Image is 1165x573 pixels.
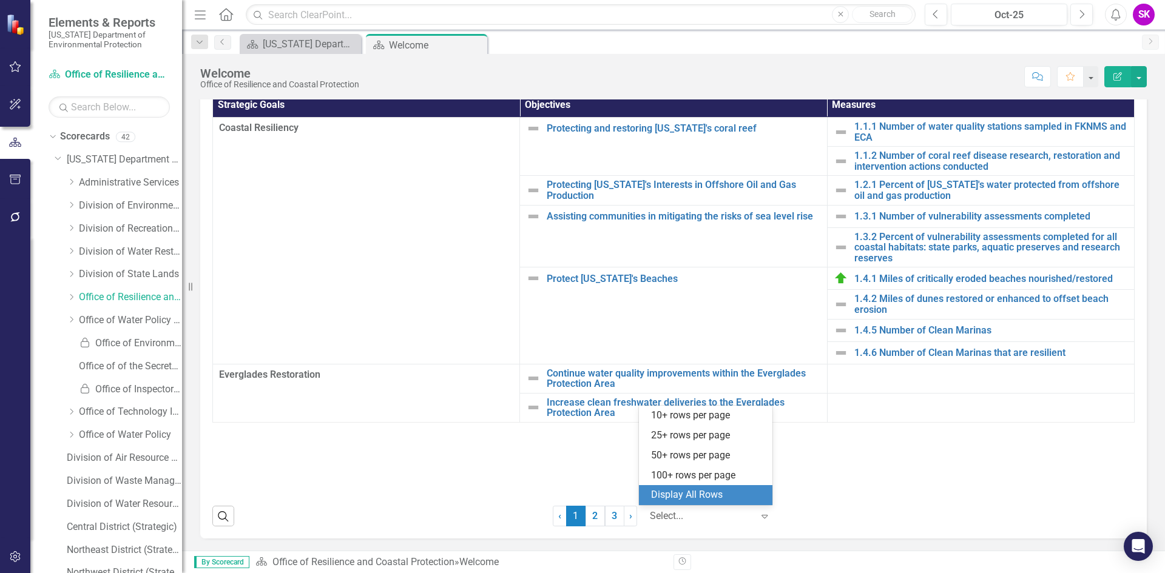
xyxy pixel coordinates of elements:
[67,520,182,534] a: Central District (Strategic)
[49,68,170,82] a: Office of Resilience and Coastal Protection
[827,227,1134,267] td: Double-Click to Edit Right Click for Context Menu
[263,36,358,52] div: [US_STATE] Department of Environmental Protection
[605,506,624,526] a: 3
[49,96,170,118] input: Search Below...
[1124,532,1153,561] div: Open Intercom Messenger
[629,510,632,521] span: ›
[827,341,1134,364] td: Double-Click to Edit Right Click for Context Menu
[854,347,1128,358] a: 1.4.6 Number of Clean Marinas that are resilient
[651,409,765,423] div: 10+ rows per page
[827,205,1134,227] td: Double-Click to Edit Right Click for Context Menu
[834,154,848,169] img: Not Defined
[79,428,182,442] a: Office of Water Policy
[827,147,1134,176] td: Double-Click to Edit Right Click for Context Menu
[558,510,561,521] span: ‹
[854,211,1128,222] a: 1.3.1 Number of vulnerability assessments completed
[854,121,1128,142] a: 1.1.1 Number of water quality stations sampled in FKNMS and ECA
[79,313,182,327] a: Office of Water Policy and Ecosystems Restoration
[547,179,820,201] a: Protecting [US_STATE]'s Interests in Offshore Oil and Gas Production
[520,205,827,267] td: Double-Click to Edit Right Click for Context Menu
[255,555,664,569] div: »
[79,360,182,374] a: Office of of the Secretary
[547,397,820,418] a: Increase clean freshwater deliveries to the Everglades Protection Area
[219,368,513,382] span: Everglades Restoration
[49,15,170,30] span: Elements & Reports
[526,271,541,286] img: Not Defined
[870,9,896,19] span: Search
[834,209,848,224] img: Not Defined
[213,118,520,364] td: Double-Click to Edit
[246,4,916,25] input: Search ClearPoint...
[79,222,182,236] a: Division of Recreation and Parks
[79,199,182,213] a: Division of Environmental Assessment and Restoration
[67,543,182,557] a: Northeast District (Strategic)
[67,474,182,488] a: Division of Waste Management
[547,273,820,284] a: Protect [US_STATE]'s Beaches
[651,488,765,502] div: Display All Rows
[547,123,820,134] a: Protecting and restoring [US_STATE]'s coral reef
[834,183,848,198] img: Not Defined
[79,383,182,397] a: Office of Inspector General
[67,451,182,465] a: Division of Air Resource Management
[459,556,499,568] div: Welcome
[834,125,848,139] img: Not Defined
[526,209,541,224] img: Not Defined
[67,153,182,167] a: [US_STATE] Department of Environmental Protection
[200,80,359,89] div: Office of Resilience and Coastal Protection
[827,267,1134,290] td: Double-Click to Edit Right Click for Context Menu
[827,319,1134,341] td: Double-Click to Edit Right Click for Context Menu
[526,121,541,136] img: Not Defined
[389,38,484,53] div: Welcome
[213,364,520,422] td: Double-Click to Edit
[6,14,27,35] img: ClearPoint Strategy
[243,36,358,52] a: [US_STATE] Department of Environmental Protection
[651,469,765,483] div: 100+ rows per page
[854,232,1128,264] a: 1.3.2 Percent of vulnerability assessments completed for all coastal habitats: state parks, aquat...
[854,325,1128,336] a: 1.4.5 Number of Clean Marinas
[79,337,182,350] a: Office of Environmental Accountability and Transparency
[651,429,765,443] div: 25+ rows per page
[272,556,454,568] a: Office of Resilience and Coastal Protection
[827,176,1134,205] td: Double-Click to Edit Right Click for Context Menu
[520,118,827,176] td: Double-Click to Edit Right Click for Context Menu
[520,364,827,393] td: Double-Click to Edit Right Click for Context Menu
[566,506,586,526] span: 1
[547,211,820,222] a: Assisting communities in mitigating the risks of sea level rise
[49,30,170,50] small: [US_STATE] Department of Environmental Protection
[547,368,820,389] a: Continue water quality improvements within the Everglades Protection Area
[651,449,765,463] div: 50+ rows per page
[854,150,1128,172] a: 1.1.2 Number of coral reef disease research, restoration and intervention actions conducted
[951,4,1067,25] button: Oct-25
[219,121,513,135] span: Coastal Resiliency
[194,556,249,568] span: By Scorecard
[854,179,1128,201] a: 1.2.1 Percent of [US_STATE]'s water protected from offshore oil and gas production
[526,183,541,198] img: Not Defined
[526,371,541,386] img: Not Defined
[79,267,182,281] a: Division of State Lands
[79,290,182,304] a: Office of Resilience and Coastal Protection
[79,245,182,259] a: Division of Water Restoration Assistance
[520,176,827,205] td: Double-Click to Edit Right Click for Context Menu
[955,8,1063,22] div: Oct-25
[79,176,182,190] a: Administrative Services
[60,130,110,144] a: Scorecards
[834,323,848,338] img: Not Defined
[827,290,1134,319] td: Double-Click to Edit Right Click for Context Menu
[834,346,848,360] img: Not Defined
[520,267,827,364] td: Double-Click to Edit Right Click for Context Menu
[116,132,135,142] div: 42
[834,297,848,312] img: Not Defined
[827,118,1134,147] td: Double-Click to Edit Right Click for Context Menu
[67,497,182,511] a: Division of Water Resource Management
[200,67,359,80] div: Welcome
[834,240,848,255] img: Not Defined
[79,405,182,419] a: Office of Technology Information Services
[526,400,541,415] img: Not Defined
[520,393,827,422] td: Double-Click to Edit Right Click for Context Menu
[854,293,1128,315] a: 1.4.2 Miles of dunes restored or enhanced to offset beach erosion
[586,506,605,526] a: 2
[1133,4,1155,25] button: SK
[854,273,1128,284] a: 1.4.1 Miles of critically eroded beaches nourished/restored
[834,271,848,286] img: Routing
